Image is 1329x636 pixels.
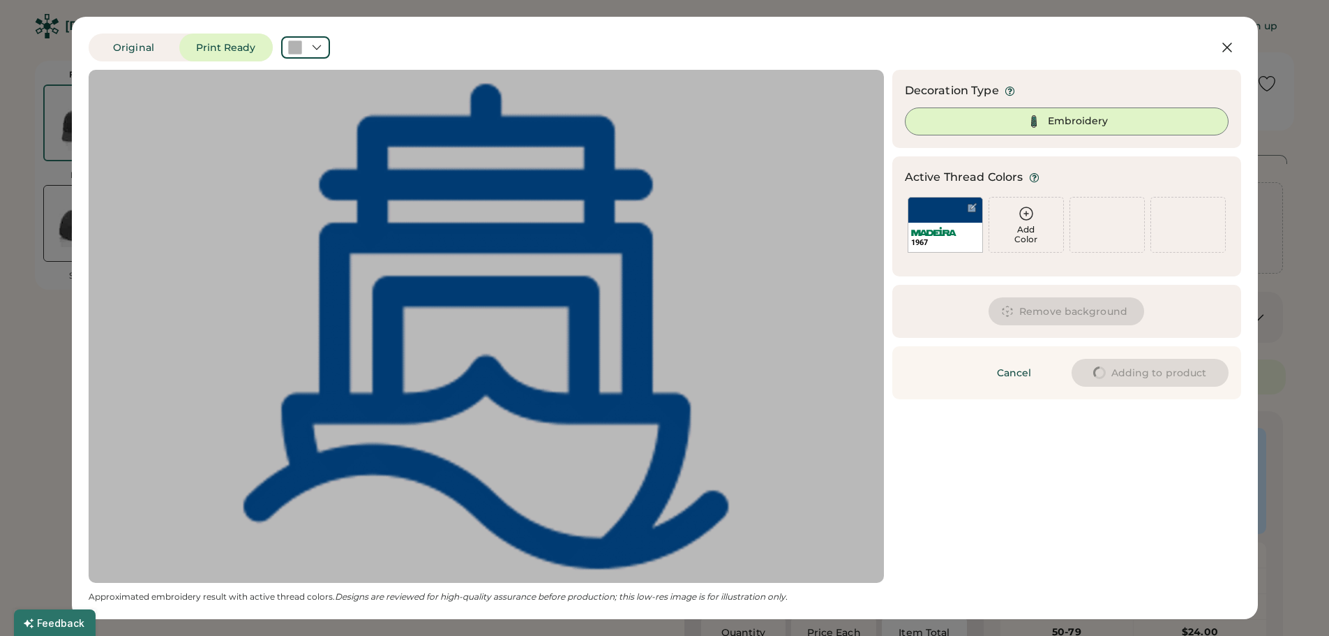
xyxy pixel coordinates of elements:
[905,82,999,99] div: Decoration Type
[335,591,788,602] em: Designs are reviewed for high-quality assurance before production; this low-res image is for illu...
[1263,573,1323,633] iframe: Front Chat
[989,297,1144,325] button: Remove background
[89,591,884,602] div: Approximated embroidery result with active thread colors.
[89,34,179,61] button: Original
[911,227,956,236] img: Madeira%20Logo.svg
[1048,114,1108,128] div: Embroidery
[966,359,1063,387] button: Cancel
[1072,359,1229,387] button: Adding to product
[179,34,273,61] button: Print Ready
[989,225,1063,244] div: Add Color
[1026,113,1042,130] img: Thread%20Selected.svg
[911,237,979,248] div: 1967
[905,169,1023,186] div: Active Thread Colors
